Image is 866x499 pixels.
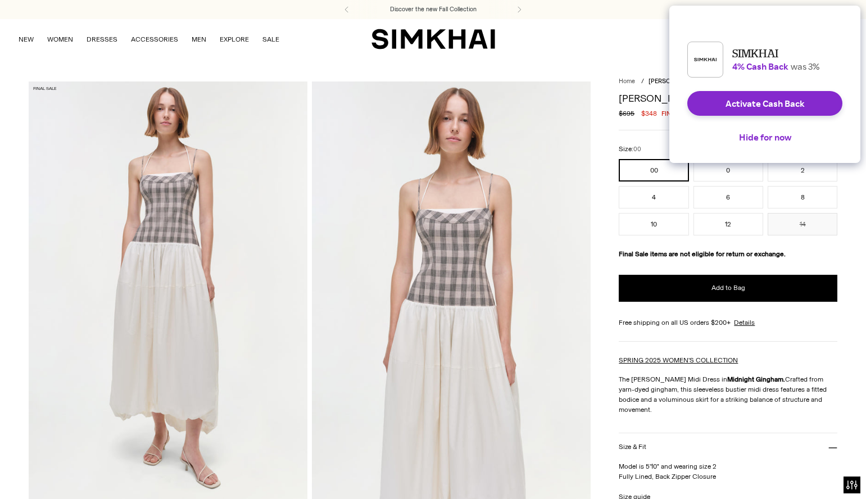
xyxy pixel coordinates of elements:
button: 10 [619,213,688,235]
a: SIMKHAI [371,28,495,50]
a: Home [619,78,635,85]
button: 14 [768,213,837,235]
p: Model is 5'10" and wearing size 2 Fully Lined, Back Zipper Closure [619,461,837,482]
span: [PERSON_NAME] Midi Dress [649,78,730,85]
button: 0 [693,159,763,182]
button: 00 [619,159,688,182]
h1: [PERSON_NAME] Midi Dress [619,93,837,103]
a: WOMEN [47,27,73,52]
button: 6 [693,186,763,208]
a: EXPLORE [220,27,249,52]
a: MEN [192,27,206,52]
s: $695 [619,108,634,119]
button: Size & Fit [619,433,837,462]
strong: Midnight Gingham. [727,375,785,383]
div: Free shipping on all US orders $200+ [619,317,837,328]
span: Add to Bag [711,283,745,293]
a: NEW [19,27,34,52]
button: Add to Bag [619,275,837,302]
a: Discover the new Fall Collection [390,5,477,14]
span: 00 [633,146,641,153]
button: 8 [768,186,837,208]
h3: Size & Fit [619,443,646,451]
label: Size: [619,144,641,155]
a: SALE [262,27,279,52]
button: 12 [693,213,763,235]
strong: Final Sale items are not eligible for return or exchange. [619,250,786,258]
a: Details [734,317,755,328]
a: ACCESSORIES [131,27,178,52]
div: / [641,77,644,87]
button: 2 [768,159,837,182]
nav: breadcrumbs [619,77,837,87]
p: The [PERSON_NAME] Midi Dress in Crafted from yarn-dyed gingham, this sleeveless bustier midi dres... [619,374,837,415]
span: $348 [641,108,657,119]
a: DRESSES [87,27,117,52]
a: SPRING 2025 WOMEN'S COLLECTION [619,356,738,364]
button: 4 [619,186,688,208]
